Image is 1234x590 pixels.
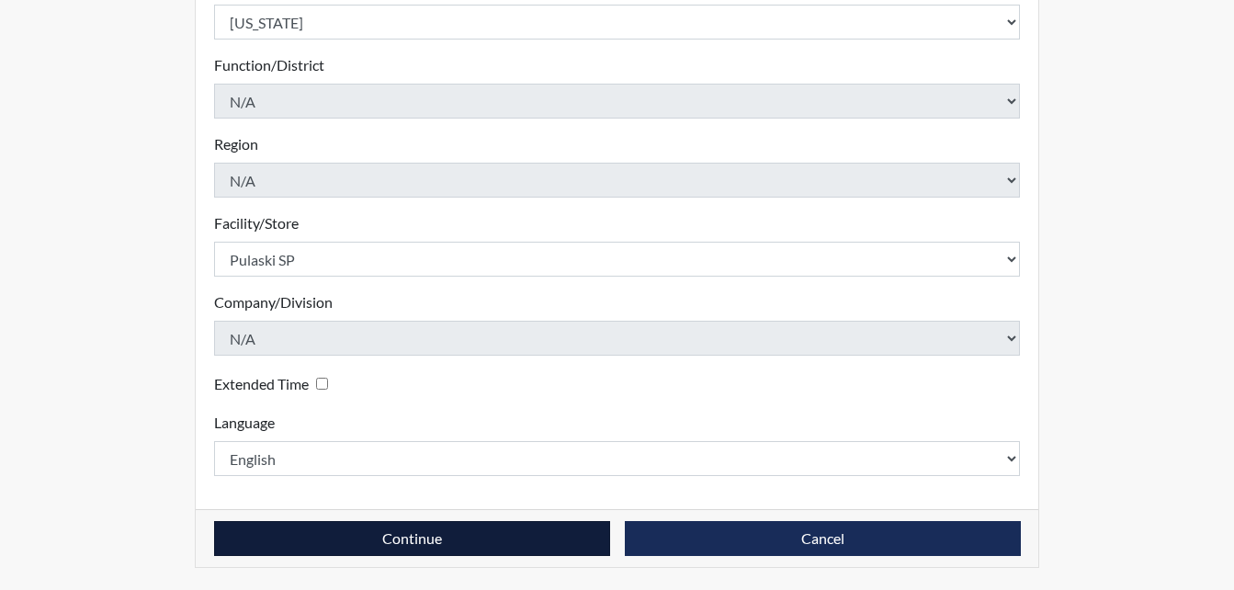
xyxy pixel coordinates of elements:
[214,212,299,234] label: Facility/Store
[214,412,275,434] label: Language
[214,373,309,395] label: Extended Time
[214,370,335,397] div: Checking this box will provide the interviewee with an accomodation of extra time to answer each ...
[214,521,610,556] button: Continue
[214,54,324,76] label: Function/District
[214,133,258,155] label: Region
[214,291,333,313] label: Company/Division
[625,521,1021,556] button: Cancel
